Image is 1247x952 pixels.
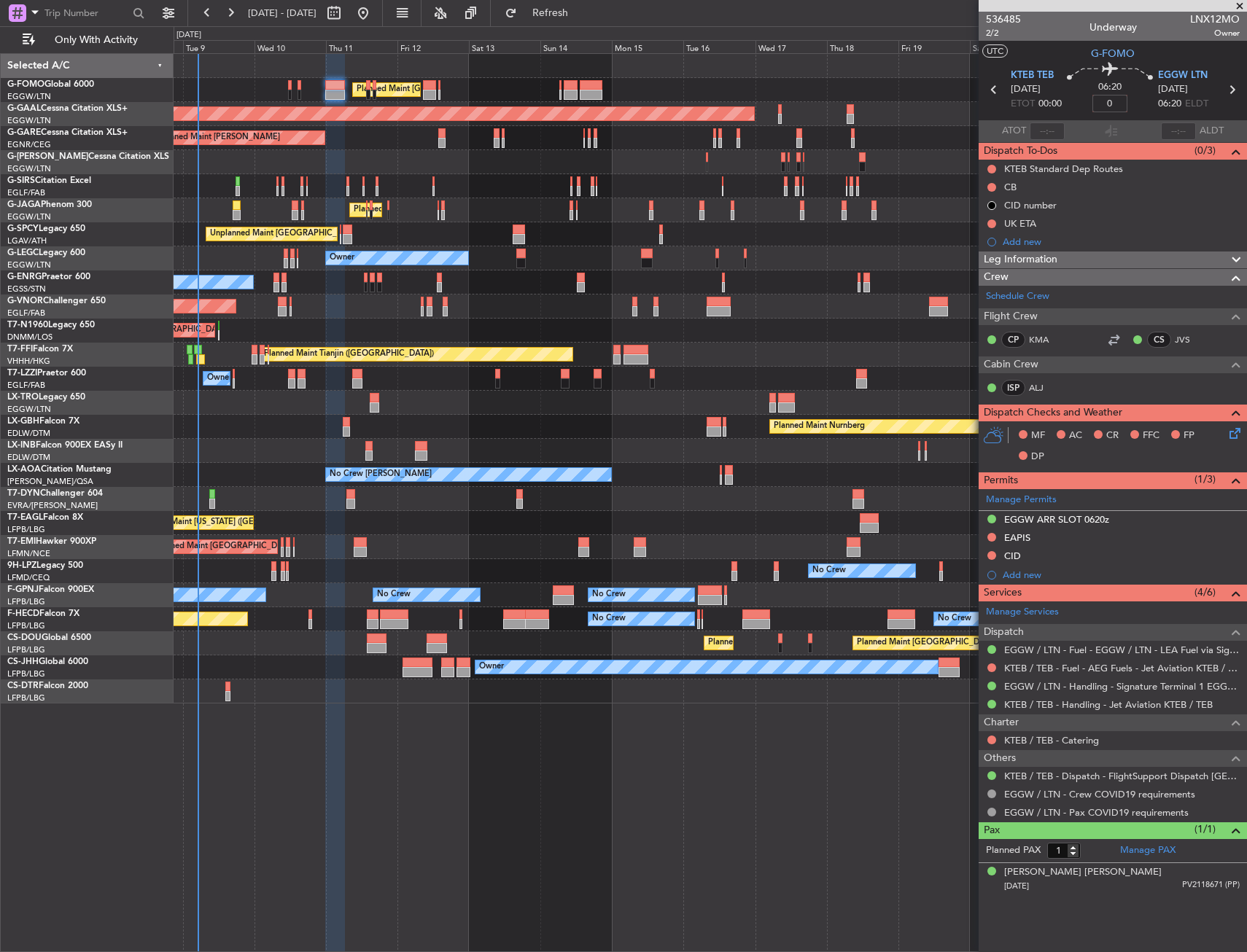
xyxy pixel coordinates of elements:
[7,356,50,367] a: VHHH/HKG
[7,249,39,257] span: G-LEGC
[986,843,1041,858] label: Planned PAX
[984,624,1024,641] span: Dispatch
[7,176,91,185] a: G-SIRSCitation Excel
[7,297,43,305] span: G-VNOR
[7,211,51,222] a: EGGW/LTN
[357,79,586,101] div: Planned Maint [GEOGRAPHIC_DATA] ([GEOGRAPHIC_DATA])
[1194,143,1216,158] span: (0/3)
[7,561,36,570] span: 9H-LPZ
[1069,429,1082,443] span: AC
[7,80,44,89] span: G-FOMO
[984,356,1038,373] span: Cabin Crew
[7,548,50,559] a: LFMN/NCE
[7,260,51,270] a: EGGW/LTN
[938,608,971,630] div: No Crew
[520,8,581,18] span: Refresh
[7,115,51,126] a: EGGW/LTN
[176,29,201,42] div: [DATE]
[755,40,827,53] div: Wed 17
[1190,12,1240,27] span: LNX12MO
[7,428,50,439] a: EDLW/DTM
[7,235,47,246] a: LGAV/ATH
[1003,569,1240,581] div: Add new
[498,1,586,25] button: Refresh
[479,656,504,678] div: Owner
[1098,80,1122,95] span: 06:20
[7,500,98,511] a: EVRA/[PERSON_NAME]
[7,380,45,391] a: EGLF/FAB
[540,40,612,53] div: Sun 14
[1143,429,1159,443] span: FFC
[183,40,255,53] div: Tue 9
[7,489,103,498] a: T7-DYNChallenger 604
[7,104,41,113] span: G-GAAL
[7,297,106,305] a: G-VNORChallenger 650
[7,513,83,522] a: T7-EAGLFalcon 8X
[7,513,43,522] span: T7-EAGL
[7,452,50,463] a: EDLW/DTM
[7,176,35,185] span: G-SIRS
[986,27,1021,39] span: 2/2
[7,128,128,137] a: G-GARECessna Citation XLS+
[7,187,45,198] a: EGLF/FAB
[397,40,469,53] div: Fri 12
[827,40,898,53] div: Thu 18
[7,369,37,378] span: T7-LZZI
[708,632,938,654] div: Planned Maint [GEOGRAPHIC_DATA] ([GEOGRAPHIC_DATA])
[7,163,51,174] a: EGGW/LTN
[255,40,326,53] div: Wed 10
[7,152,169,161] a: G-[PERSON_NAME]Cessna Citation XLS
[7,225,85,233] a: G-SPCYLegacy 650
[7,609,79,618] a: F-HECDFalcon 7X
[7,393,39,402] span: LX-TRO
[469,40,540,53] div: Sat 13
[330,464,432,485] div: No Crew [PERSON_NAME]
[1158,69,1208,83] span: EGGW LTN
[986,289,1049,304] a: Schedule Crew
[1038,97,1062,112] span: 00:00
[592,608,626,630] div: No Crew
[986,605,1059,620] a: Manage Services
[7,441,36,450] span: LX-INB
[1004,881,1029,891] span: [DATE]
[1182,879,1240,891] span: PV2118671 (PP)
[7,561,83,570] a: 9H-LPZLegacy 500
[986,493,1057,507] a: Manage Permits
[7,200,41,209] span: G-JAGA
[774,415,865,437] div: Planned Maint Nurnberg
[1004,644,1240,656] a: EGGW / LTN - Fuel - EGGW / LTN - LEA Fuel via Signature in EGGW
[7,441,123,450] a: LX-INBFalcon 900EX EASy II
[7,417,79,426] a: LX-GBHFalcon 7X
[7,596,45,607] a: LFPB/LBG
[612,40,683,53] div: Mon 15
[7,620,45,631] a: LFPB/LBG
[7,321,48,329] span: T7-N1960
[155,536,294,558] div: Planned Maint [GEOGRAPHIC_DATA]
[7,321,95,329] a: T7-N1960Legacy 650
[7,537,36,546] span: T7-EMI
[1185,97,1208,112] span: ELDT
[7,200,92,209] a: G-JAGAPhenom 300
[7,91,51,102] a: EGGW/LTN
[7,658,88,666] a: CS-JHHGlobal 6000
[7,345,33,354] span: T7-FFI
[7,369,86,378] a: T7-LZZIPraetor 600
[7,225,39,233] span: G-SPCY
[984,750,1016,767] span: Others
[7,152,88,161] span: G-[PERSON_NAME]
[1089,20,1137,35] div: Underway
[1004,770,1240,782] a: KTEB / TEB - Dispatch - FlightSupport Dispatch [GEOGRAPHIC_DATA]
[7,284,46,294] a: EGSS/STN
[984,251,1057,268] span: Leg Information
[1011,69,1054,83] span: KTEB TEB
[1029,333,1062,346] a: KMA
[1011,82,1041,97] span: [DATE]
[7,609,39,618] span: F-HECD
[7,104,128,113] a: G-GAALCessna Citation XLS+
[7,404,51,415] a: EGGW/LTN
[1004,163,1123,175] div: KTEB Standard Dep Routes
[7,489,40,498] span: T7-DYN
[7,633,42,642] span: CS-DOU
[1158,97,1181,112] span: 06:20
[984,585,1022,601] span: Services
